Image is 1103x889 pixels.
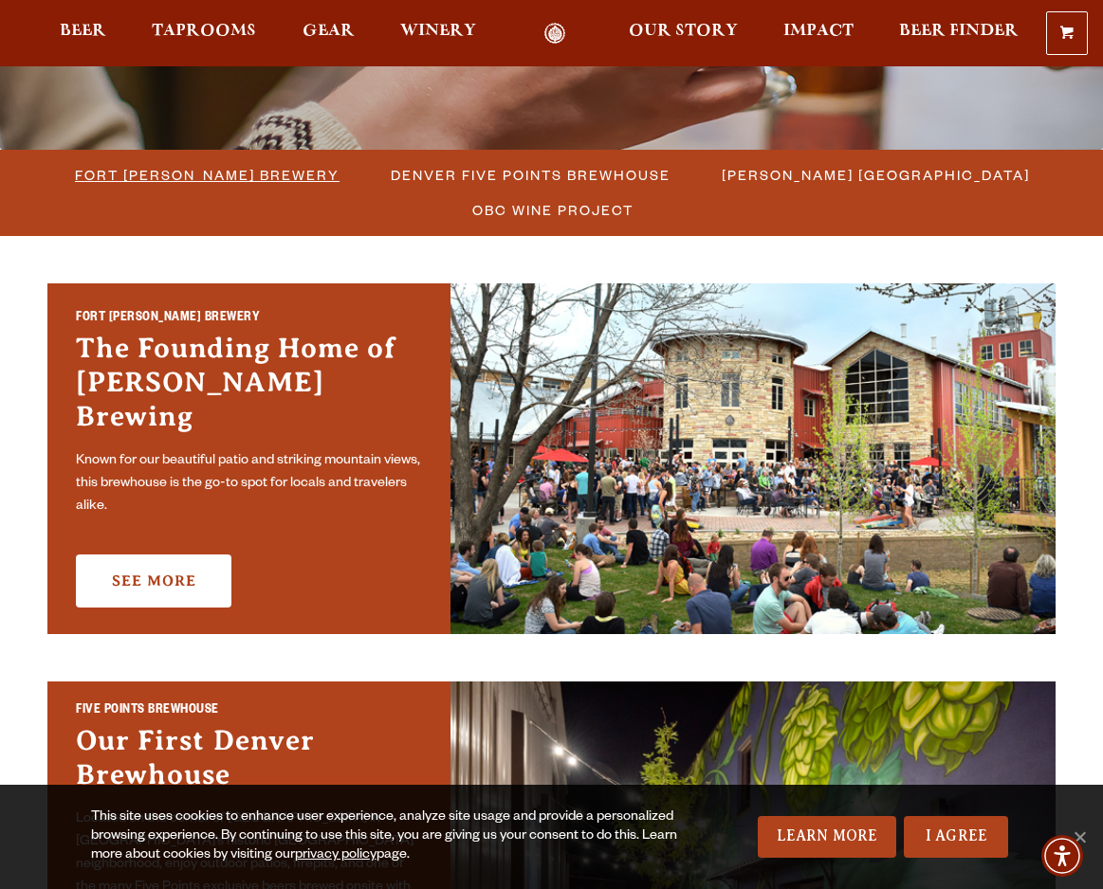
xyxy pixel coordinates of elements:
a: Fort [PERSON_NAME] Brewery [64,161,349,189]
span: Gear [303,24,355,39]
a: Winery [388,23,488,45]
span: Our Story [629,24,738,39]
span: Denver Five Points Brewhouse [391,161,671,189]
a: I Agree [904,816,1008,858]
a: Taprooms [139,23,268,45]
a: Our Story [616,23,750,45]
div: Accessibility Menu [1041,835,1083,877]
span: Fort [PERSON_NAME] Brewery [75,161,340,189]
a: privacy policy [295,848,377,863]
a: Impact [771,23,866,45]
a: Gear [290,23,367,45]
span: [PERSON_NAME] [GEOGRAPHIC_DATA] [722,161,1030,189]
h2: Fort [PERSON_NAME] Brewery [76,309,422,331]
span: Taprooms [152,24,256,39]
h2: Five Points Brewhouse [76,701,422,723]
img: Fort Collins Brewery & Taproom' [450,283,1056,634]
a: Denver Five Points Brewhouse [379,161,680,189]
a: Beer [47,23,119,45]
a: Odell Home [520,23,591,45]
div: This site uses cookies to enhance user experience, analyze site usage and provide a personalized ... [91,808,696,865]
span: Winery [400,24,476,39]
p: Known for our beautiful patio and striking mountain views, this brewhouse is the go-to spot for l... [76,450,422,518]
h3: Our First Denver Brewhouse [76,723,422,801]
a: OBC Wine Project [461,196,643,224]
a: See More [76,554,231,608]
span: Impact [783,24,854,39]
a: [PERSON_NAME] [GEOGRAPHIC_DATA] [710,161,1039,189]
span: Beer Finder [899,24,1019,39]
h3: The Founding Home of [PERSON_NAME] Brewing [76,331,422,443]
a: Learn More [758,816,897,858]
span: OBC Wine Project [472,196,634,224]
span: Beer [60,24,106,39]
a: Beer Finder [887,23,1031,45]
